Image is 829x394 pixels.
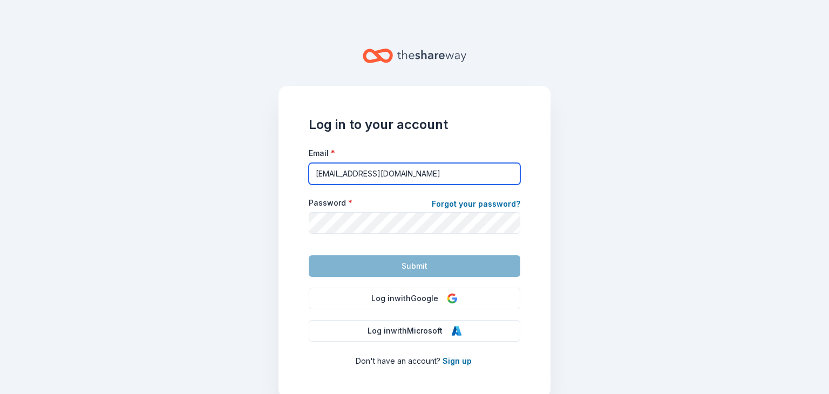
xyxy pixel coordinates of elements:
[447,293,458,304] img: Google Logo
[309,116,520,133] h1: Log in to your account
[309,198,352,208] label: Password
[309,148,335,159] label: Email
[443,356,472,365] a: Sign up
[356,356,440,365] span: Don ' t have an account?
[432,198,520,213] a: Forgot your password?
[363,43,466,69] a: Home
[309,288,520,309] button: Log inwithGoogle
[451,325,462,336] img: Microsoft Logo
[309,320,520,342] button: Log inwithMicrosoft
